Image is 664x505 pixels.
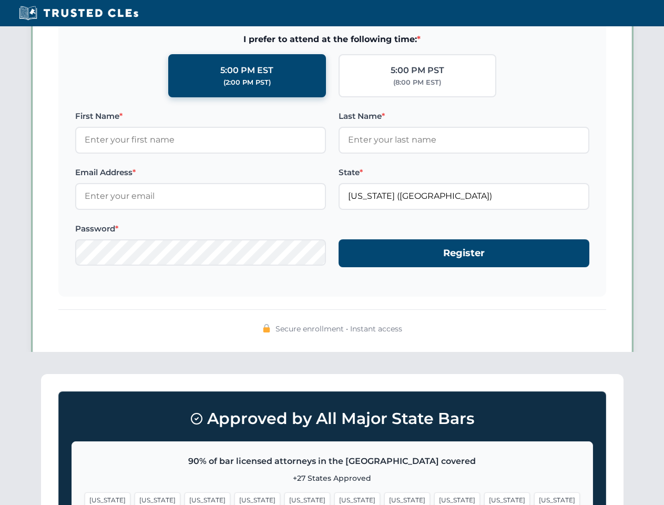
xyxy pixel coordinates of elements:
[223,77,271,88] div: (2:00 PM PST)
[393,77,441,88] div: (8:00 PM EST)
[75,166,326,179] label: Email Address
[339,166,589,179] label: State
[262,324,271,332] img: 🔒
[339,239,589,267] button: Register
[85,454,580,468] p: 90% of bar licensed attorneys in the [GEOGRAPHIC_DATA] covered
[71,405,593,433] h3: Approved by All Major State Bars
[339,110,589,123] label: Last Name
[85,472,580,484] p: +27 States Approved
[75,223,326,235] label: Password
[220,64,273,77] div: 5:00 PM EST
[391,64,444,77] div: 5:00 PM PST
[339,183,589,209] input: Florida (FL)
[75,183,326,209] input: Enter your email
[75,33,589,46] span: I prefer to attend at the following time:
[75,110,326,123] label: First Name
[339,127,589,153] input: Enter your last name
[275,323,402,335] span: Secure enrollment • Instant access
[75,127,326,153] input: Enter your first name
[16,5,141,21] img: Trusted CLEs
